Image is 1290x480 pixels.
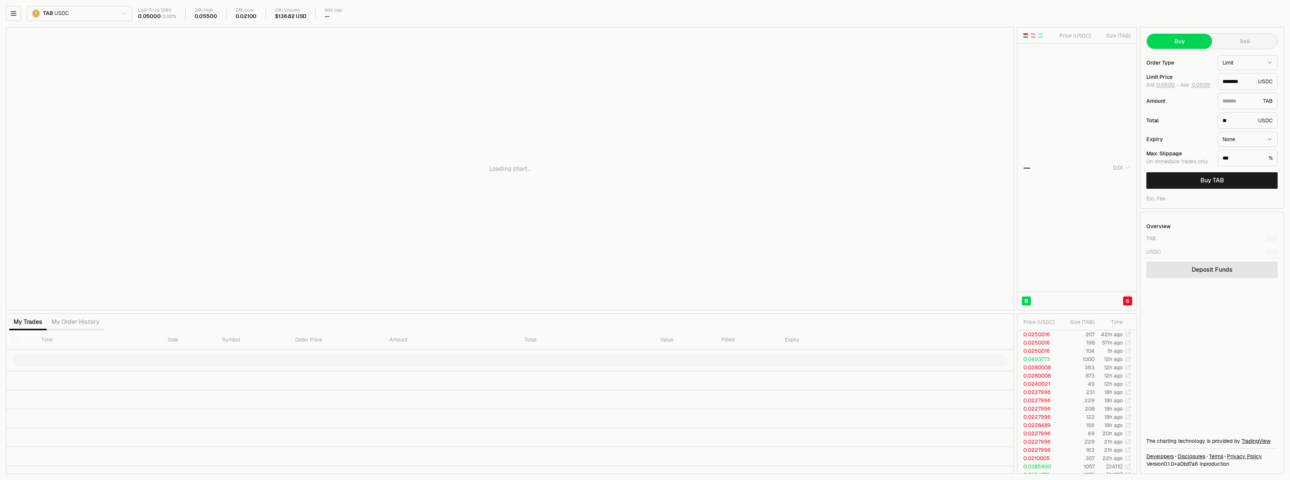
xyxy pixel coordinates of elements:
[1060,438,1095,446] td: 229
[1146,262,1278,278] a: Deposit Funds
[1101,318,1123,326] div: Time
[1017,454,1060,462] td: 0.0210005
[1017,330,1060,339] td: 0.0250016
[1060,372,1095,380] td: 873
[195,8,217,13] div: 24h High
[1060,363,1095,372] td: 363
[235,13,257,20] div: 0.02100
[1146,235,1156,242] div: TAB
[383,330,519,350] th: Amount
[1146,437,1278,445] div: The charting technology is provided by
[1066,318,1095,326] div: Size ( TAB )
[1060,396,1095,405] td: 229
[1060,462,1095,471] td: 1057
[1017,363,1060,372] td: 0.0280008
[1060,380,1095,388] td: 49
[1060,388,1095,396] td: 231
[1057,32,1091,39] div: Price ( USDC )
[1017,347,1060,355] td: 0.0250016
[1146,223,1171,230] div: Overview
[1060,330,1095,339] td: 207
[1146,118,1212,123] div: Total
[1017,355,1060,363] td: 0.0493773
[1180,82,1210,89] span: Ask
[1218,150,1278,166] div: %
[1017,413,1060,421] td: 0.0227996
[1146,60,1212,65] div: Order Type
[1146,151,1212,156] div: Max. Slippage
[1102,430,1123,437] time: 20h ago
[1146,158,1212,165] div: On immediate trades only
[1146,195,1165,202] div: Est. Fee
[1101,331,1123,338] time: 42m ago
[289,330,383,350] th: Order Price
[1218,112,1278,129] div: USDC
[1104,447,1123,453] time: 21h ago
[275,8,306,13] div: 24h Volume
[43,10,53,17] span: TAB
[1060,413,1095,421] td: 122
[325,13,330,20] div: —
[715,330,779,350] th: Filled
[1017,446,1060,454] td: 0.0227996
[1017,339,1060,347] td: 0.0250016
[1060,405,1095,413] td: 208
[235,8,257,13] div: 24h Low
[1060,347,1095,355] td: 104
[1023,33,1029,39] button: Show Buy and Sell Orders
[1106,471,1123,478] time: [DATE]
[1218,73,1278,90] div: USDC
[1146,74,1212,80] div: Limit Price
[216,330,289,350] th: Symbol
[1104,356,1123,363] time: 12h ago
[1146,137,1212,142] div: Expiry
[1104,405,1123,412] time: 18h ago
[1017,462,1060,471] td: 0.0385900
[654,330,715,350] th: Value
[138,8,176,13] div: Last Price (24h)
[1104,438,1123,445] time: 21h ago
[1147,34,1212,49] button: Buy
[1146,453,1174,460] a: Developers
[1017,405,1060,413] td: 0.0227996
[1038,33,1044,39] button: Show Buy Orders Only
[195,13,217,20] div: 0.05500
[1146,82,1179,89] span: Bid -
[1146,172,1278,189] button: Buy TAB
[1017,396,1060,405] td: 0.0227996
[1060,339,1095,347] td: 198
[1017,388,1060,396] td: 0.0227996
[1177,460,1198,467] span: a0bd7a6211c143fcf5f7593b7403674c29460a2e
[1060,454,1095,462] td: 307
[1218,93,1278,109] div: TAB
[1104,381,1123,387] time: 12h ago
[1111,163,1131,172] button: 0.01
[1023,318,1060,326] div: Price ( USDC )
[1218,132,1278,147] button: None
[1017,421,1060,429] td: 0.0228489
[1017,438,1060,446] td: 0.0227996
[162,330,216,350] th: Side
[1106,463,1123,470] time: [DATE]
[1017,471,1060,479] td: 0.0354779
[1017,429,1060,438] td: 0.0227996
[1102,455,1123,462] time: 22h ago
[1060,446,1095,454] td: 163
[1060,355,1095,363] td: 1000
[1126,297,1129,305] span: S
[1060,471,1095,479] td: 1875
[1104,372,1123,379] time: 12h ago
[1242,438,1270,444] a: TradingView
[1097,32,1131,39] div: Size ( TAB )
[9,314,47,330] button: My Trades
[1017,380,1060,388] td: 0.0240021
[1030,33,1036,39] button: Show Sell Orders Only
[1104,397,1123,404] time: 18h ago
[325,8,342,13] div: Mkt cap
[12,337,18,343] button: Select all
[1218,55,1278,70] button: Limit
[47,314,104,330] button: My Order History
[1060,429,1095,438] td: 69
[1104,414,1123,420] time: 18h ago
[54,10,69,17] span: USDC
